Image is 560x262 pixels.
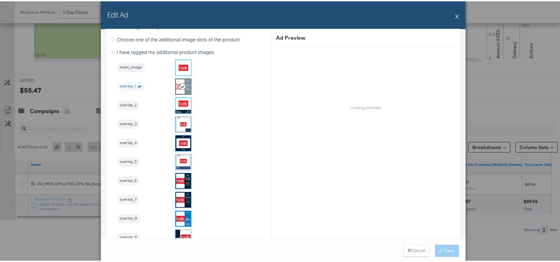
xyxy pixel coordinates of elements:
img: KuvoXDCOGeX9iWxGvphxqQ.jpg [175,210,191,225]
span: Choose one of the additional image slots of the product [117,35,240,41]
span: overlay_5 [117,158,140,163]
span: overlay_9 [117,234,140,239]
div: overlay_2 [117,99,140,109]
button: X [455,8,459,22]
h2: Edit Ad [107,8,128,18]
div: overlay_7 [117,194,140,203]
div: overlay_5 [117,156,140,165]
span: overlay_3 [117,120,140,126]
img: 0QmtbVq49TT6I_B0Z9d3YQ.jpg [175,115,191,131]
div: overlay_3 [117,118,140,128]
div: overlay_4 [117,137,140,146]
img: redirect [175,59,191,74]
div: overlay_6 [117,175,140,184]
span: overlay_8 [117,215,140,220]
h6: Loading previews [271,104,460,109]
img: UvhHRg0BImvIrvBH_GI7jg.jpg [175,191,191,206]
span: overlay_4 [117,139,140,144]
div: Ad Preview [276,33,455,40]
img: 49c1NYojcGgGdZOgVnqs5A.jpg [175,229,191,244]
img: GjD8u8GaVmrkWAiD9BdJtw.jpg [175,172,191,187]
span: overlay_6 [117,177,140,182]
span: overlay_1 [117,82,145,88]
div: overlay_9 [117,232,140,241]
div: overlay_1 [117,80,145,90]
span: overlay_7 [117,196,140,201]
span: overlay_2 [117,101,140,107]
img: Hfb4MVEfhrUL4P3uosLpoA.jpg [175,96,191,112]
button: XCancel [403,243,430,255]
img: fj2s_O3vcb3a1fnXcY90Xw.jpg [175,153,191,169]
div: overlay_8 [117,213,140,222]
span: I have tagged my additional product images [117,47,214,54]
strong: X [408,246,411,252]
div: main_image [117,62,145,71]
img: 7n70XDfKFqji90iUrweRTw.jpg [175,134,191,150]
span: main_image [117,64,145,69]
